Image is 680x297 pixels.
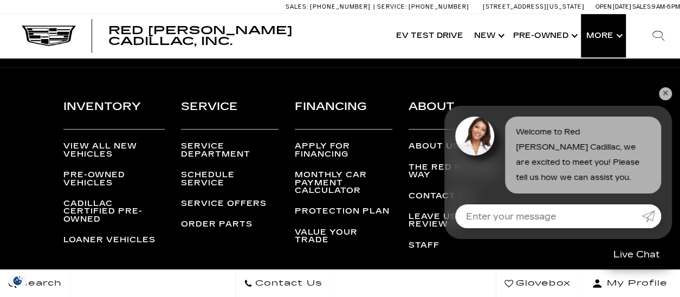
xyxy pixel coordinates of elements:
[595,3,631,10] span: Open [DATE]
[508,14,581,57] a: Pre-Owned
[63,171,165,187] a: Pre-Owned Vehicles
[286,3,308,10] span: Sales:
[469,14,508,57] a: New
[63,143,165,158] a: View All New Vehicles
[409,164,506,179] a: The Red Noland Way
[181,98,279,130] h3: Service
[181,200,279,208] a: Service Offers
[642,204,661,228] a: Submit
[505,117,661,193] div: Welcome to Red [PERSON_NAME] Cadillac, we are excited to meet you! Please tell us how we can assi...
[63,200,165,223] a: Cadillac Certified Pre-Owned
[181,221,279,228] a: Order Parts
[181,171,279,187] a: Schedule Service
[310,3,371,10] span: [PHONE_NUMBER]
[252,276,322,291] span: Contact Us
[608,248,665,261] span: Live Chat
[579,270,680,297] button: Open user profile menu
[409,242,506,249] a: Staff
[108,25,380,47] a: Red [PERSON_NAME] Cadillac, Inc.
[581,14,626,57] button: More
[409,3,469,10] span: [PHONE_NUMBER]
[601,242,672,267] a: Live Chat
[5,275,30,286] img: Opt-Out Icon
[483,3,585,10] a: [STREET_ADDRESS][US_STATE]
[295,98,392,130] h3: Financing
[513,276,571,291] span: Glovebox
[295,143,392,158] a: Apply for Financing
[63,236,165,244] a: Loaner Vehicles
[455,117,494,156] img: Agent profile photo
[108,24,293,48] span: Red [PERSON_NAME] Cadillac, Inc.
[17,276,62,291] span: Search
[295,208,392,215] a: Protection Plan
[286,4,373,10] a: Sales: [PHONE_NUMBER]
[5,275,30,286] section: Click to Open Cookie Consent Modal
[391,14,469,57] a: EV Test Drive
[409,98,506,130] h3: About
[409,192,506,200] a: Contact Us
[295,229,392,244] a: Value Your Trade
[181,143,279,158] a: Service Department
[409,213,506,229] a: Leave Us a Review
[496,270,579,297] a: Glovebox
[455,204,642,228] input: Enter your message
[409,143,506,150] a: About Us
[652,3,680,10] span: 9 AM-6 PM
[603,276,668,291] span: My Profile
[632,3,652,10] span: Sales:
[235,270,331,297] a: Contact Us
[295,171,392,195] a: Monthly Car Payment Calculator
[63,98,165,130] h3: Inventory
[22,25,76,46] img: Cadillac Dark Logo with Cadillac White Text
[377,3,407,10] span: Service:
[373,4,472,10] a: Service: [PHONE_NUMBER]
